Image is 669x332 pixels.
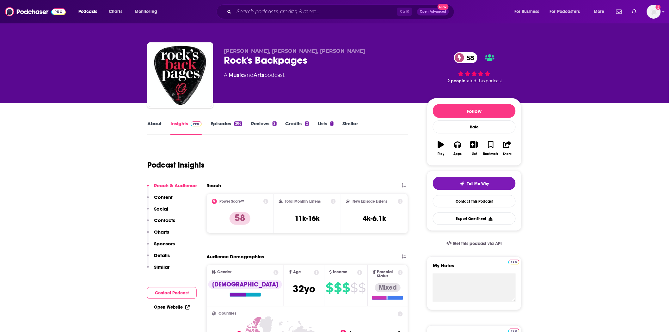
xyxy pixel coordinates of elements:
[285,199,321,204] h2: Total Monthly Listens
[472,152,477,156] div: List
[647,5,661,19] button: Show profile menu
[154,264,169,270] p: Similar
[78,7,97,16] span: Podcasts
[589,7,612,17] button: open menu
[147,160,205,170] h1: Podcast Insights
[206,182,221,188] h2: Reach
[441,236,507,251] a: Get this podcast via API
[330,121,334,126] div: 1
[326,283,334,293] span: $
[447,78,465,83] span: 2 people
[130,7,165,17] button: open menu
[363,214,386,223] h3: 4k-6.1k
[208,280,282,289] div: [DEMOGRAPHIC_DATA]
[74,7,105,17] button: open menu
[647,5,661,19] span: Logged in as hmill
[438,4,449,10] span: New
[466,137,482,160] button: List
[147,194,173,206] button: Content
[154,252,170,258] p: Details
[454,152,462,156] div: Apps
[629,6,639,17] a: Show notifications dropdown
[460,181,465,186] img: tell me why sparkle
[224,48,365,54] span: [PERSON_NAME], [PERSON_NAME], [PERSON_NAME]
[254,72,264,78] a: Arts
[147,120,162,135] a: About
[147,217,175,229] button: Contacts
[293,283,315,295] span: 32 yo
[375,283,401,292] div: Mixed
[147,264,169,276] button: Similar
[359,283,366,293] span: $
[293,270,301,274] span: Age
[154,217,175,223] p: Contacts
[191,121,202,126] img: Podchaser Pro
[211,120,242,135] a: Episodes286
[105,7,126,17] a: Charts
[594,7,605,16] span: More
[244,72,254,78] span: and
[483,152,498,156] div: Bookmark
[251,120,276,135] a: Reviews2
[154,241,175,247] p: Sponsors
[438,152,445,156] div: Play
[234,121,242,126] div: 286
[510,7,547,17] button: open menu
[154,194,173,200] p: Content
[147,252,170,264] button: Details
[223,4,460,19] div: Search podcasts, credits, & more...
[499,137,516,160] button: Share
[417,8,449,15] button: Open AdvancedNew
[433,177,516,190] button: tell me why sparkleTell Me Why
[109,7,122,16] span: Charts
[508,260,519,265] img: Podchaser Pro
[285,120,309,135] a: Credits2
[353,199,387,204] h2: New Episode Listens
[135,7,157,16] span: Monitoring
[503,152,512,156] div: Share
[454,52,477,63] a: 58
[433,137,449,160] button: Play
[433,262,516,274] label: My Notes
[614,6,624,17] a: Show notifications dropdown
[149,44,212,107] img: Rock's Backpages
[342,120,358,135] a: Similar
[342,283,350,293] span: $
[224,71,285,79] div: A podcast
[147,241,175,252] button: Sponsors
[154,206,168,212] p: Social
[147,206,168,218] button: Social
[433,195,516,207] a: Contact This Podcast
[295,214,320,223] h3: 11k-16k
[230,212,250,225] p: 58
[217,270,231,274] span: Gender
[420,10,446,13] span: Open Advanced
[656,5,661,10] svg: Add a profile image
[147,229,169,241] button: Charts
[229,72,244,78] a: Music
[397,8,412,16] span: Ctrl K
[154,182,197,188] p: Reach & Audience
[647,5,661,19] img: User Profile
[433,212,516,225] button: Export One-Sheet
[234,7,397,17] input: Search podcasts, credits, & more...
[333,270,347,274] span: Income
[219,199,244,204] h2: Power Score™
[147,182,197,194] button: Reach & Audience
[377,270,397,278] span: Parental Status
[550,7,580,16] span: For Podcasters
[351,283,358,293] span: $
[482,137,499,160] button: Bookmark
[147,287,197,299] button: Contact Podcast
[508,259,519,265] a: Pro website
[449,137,466,160] button: Apps
[5,6,66,18] img: Podchaser - Follow, Share and Rate Podcasts
[433,120,516,133] div: Rate
[273,121,276,126] div: 2
[334,283,342,293] span: $
[154,229,169,235] p: Charts
[218,311,236,316] span: Countries
[453,241,502,246] span: Get this podcast via API
[318,120,334,135] a: Lists1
